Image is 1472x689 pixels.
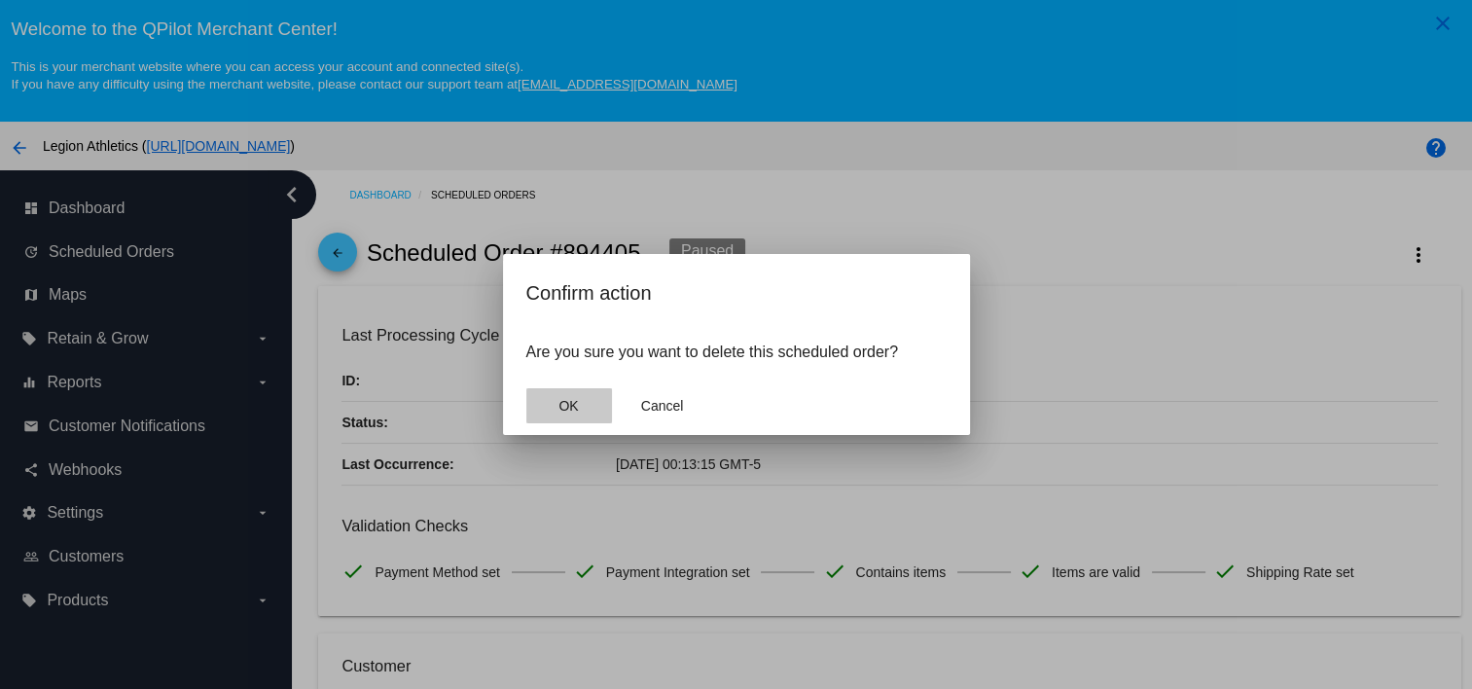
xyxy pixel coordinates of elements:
[526,388,612,423] button: Close dialog
[641,398,684,414] span: Cancel
[526,277,947,308] h2: Confirm action
[558,398,578,414] span: OK
[526,344,947,361] p: Are you sure you want to delete this scheduled order?
[620,388,705,423] button: Close dialog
